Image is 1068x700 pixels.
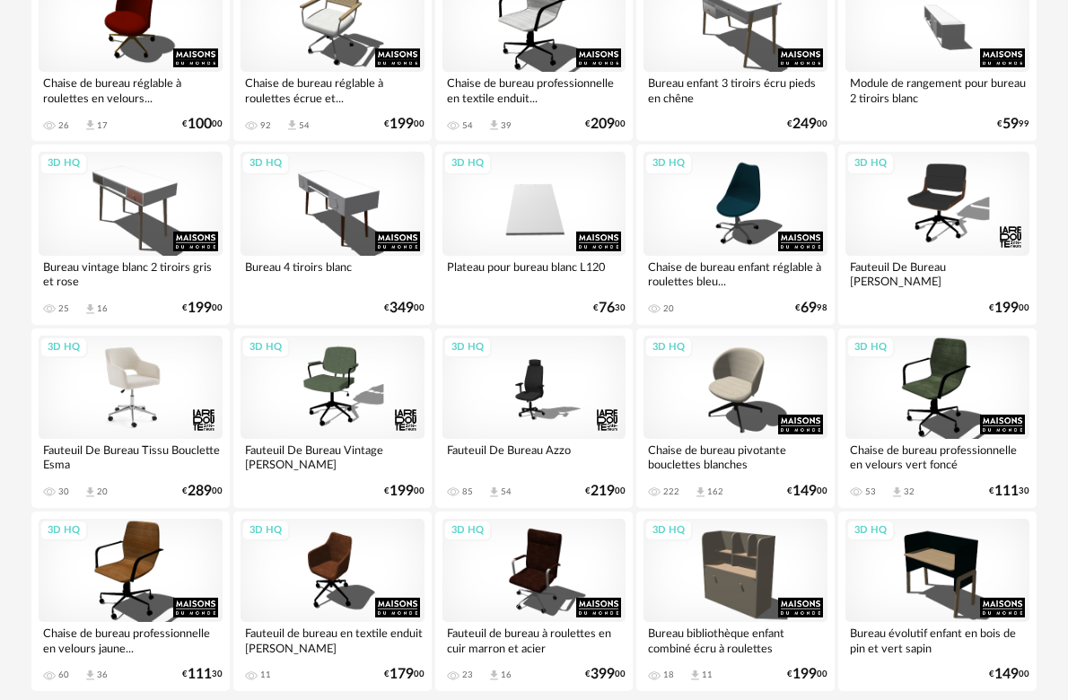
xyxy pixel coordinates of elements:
div: Bureau enfant 3 tiroirs écru pieds en chêne [643,72,827,108]
a: 3D HQ Bureau bibliothèque enfant combiné écru à roulettes 18 Download icon 11 €19900 [636,512,835,691]
span: Download icon [83,486,97,499]
a: 3D HQ Chaise de bureau enfant réglable à roulettes bleu... 20 €6998 [636,144,835,324]
a: 3D HQ Bureau 4 tiroirs blanc €34900 [233,144,432,324]
div: 30 [58,486,69,497]
div: 16 [97,303,108,314]
div: Fauteuil De Bureau [PERSON_NAME] [845,256,1029,292]
div: 3D HQ [241,337,290,359]
span: 111 [188,669,212,680]
span: Download icon [83,118,97,132]
div: € 00 [787,486,827,497]
div: 3D HQ [241,520,290,542]
div: 3D HQ [846,153,895,175]
div: € 00 [787,118,827,130]
div: 25 [58,303,69,314]
div: 16 [501,669,512,680]
span: 199 [792,669,817,680]
div: Fauteuil De Bureau Azzo [442,439,626,475]
span: 199 [390,486,414,497]
div: 3D HQ [644,520,693,542]
span: 149 [792,486,817,497]
div: 3D HQ [644,337,693,359]
span: 100 [188,118,212,130]
div: Chaise de bureau enfant réglable à roulettes bleu... [643,256,827,292]
span: Download icon [285,118,299,132]
div: € 99 [997,118,1029,130]
div: € 00 [384,669,425,680]
div: 3D HQ [644,153,693,175]
div: 54 [299,120,310,131]
div: Chaise de bureau professionnelle en velours jaune... [39,622,223,658]
div: € 00 [384,118,425,130]
div: Bureau 4 tiroirs blanc [241,256,425,292]
div: 18 [663,669,674,680]
div: 54 [462,120,473,131]
div: Fauteuil de bureau en textile enduit [PERSON_NAME] [241,622,425,658]
a: 3D HQ Fauteuil De Bureau Azzo 85 Download icon 54 €21900 [435,328,634,508]
span: Download icon [890,486,904,499]
div: 11 [702,669,713,680]
div: 23 [462,669,473,680]
div: 3D HQ [39,153,88,175]
div: 54 [501,486,512,497]
div: Chaise de bureau professionnelle en textile enduit... [442,72,626,108]
a: 3D HQ Chaise de bureau pivotante bouclettes blanches 222 Download icon 162 €14900 [636,328,835,508]
div: € 98 [795,302,827,314]
div: 3D HQ [39,520,88,542]
div: 36 [97,669,108,680]
div: € 30 [989,486,1029,497]
div: 26 [58,120,69,131]
div: 162 [707,486,723,497]
div: € 00 [585,669,626,680]
div: Chaise de bureau réglable à roulettes écrue et... [241,72,425,108]
div: Bureau évolutif enfant en bois de pin et vert sapin [845,622,1029,658]
span: 179 [390,669,414,680]
span: 111 [994,486,1019,497]
span: 199 [994,302,1019,314]
a: 3D HQ Chaise de bureau professionnelle en velours vert foncé 53 Download icon 32 €11130 [838,328,1037,508]
div: 32 [904,486,915,497]
div: 11 [260,669,271,680]
span: 289 [188,486,212,497]
div: 3D HQ [241,153,290,175]
span: 399 [591,669,615,680]
div: € 00 [384,302,425,314]
div: 3D HQ [443,520,492,542]
div: 17 [97,120,108,131]
span: 219 [591,486,615,497]
div: 3D HQ [39,337,88,359]
a: 3D HQ Bureau vintage blanc 2 tiroirs gris et rose 25 Download icon 16 €19900 [31,144,230,324]
span: Download icon [487,118,501,132]
div: Fauteuil De Bureau Vintage [PERSON_NAME] [241,439,425,475]
span: Download icon [487,486,501,499]
div: 20 [97,486,108,497]
div: Chaise de bureau professionnelle en velours vert foncé [845,439,1029,475]
div: € 00 [787,669,827,680]
span: 69 [801,302,817,314]
div: 3D HQ [443,153,492,175]
div: 3D HQ [846,337,895,359]
div: Plateau pour bureau blanc L120 [442,256,626,292]
div: Chaise de bureau réglable à roulettes en velours... [39,72,223,108]
div: 39 [501,120,512,131]
span: 349 [390,302,414,314]
div: Module de rangement pour bureau 2 tiroirs blanc [845,72,1029,108]
span: 76 [599,302,615,314]
div: 60 [58,669,69,680]
div: € 00 [989,302,1029,314]
div: € 00 [989,669,1029,680]
a: 3D HQ Bureau évolutif enfant en bois de pin et vert sapin €14900 [838,512,1037,691]
span: 199 [188,302,212,314]
div: € 00 [182,486,223,497]
span: Download icon [688,669,702,682]
a: 3D HQ Fauteuil de bureau en textile enduit [PERSON_NAME] 11 €17900 [233,512,432,691]
div: € 00 [585,486,626,497]
div: 20 [663,303,674,314]
div: € 30 [593,302,626,314]
div: € 00 [182,118,223,130]
span: Download icon [83,669,97,682]
div: Fauteuil De Bureau Tissu Bouclette Esma [39,439,223,475]
span: 209 [591,118,615,130]
span: 59 [1002,118,1019,130]
a: 3D HQ Plateau pour bureau blanc L120 €7630 [435,144,634,324]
